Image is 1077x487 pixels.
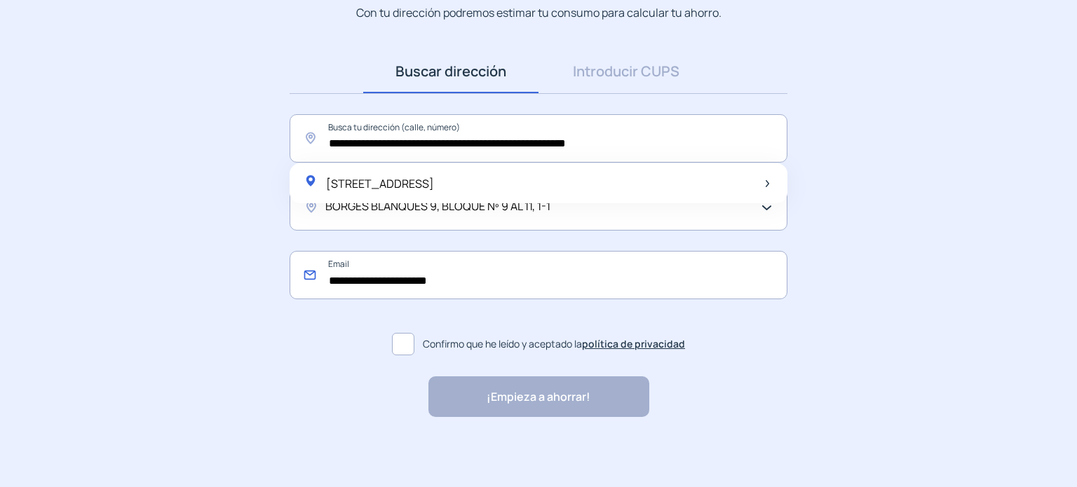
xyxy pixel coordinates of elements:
[423,336,685,352] span: Confirmo que he leído y aceptado la
[356,4,722,22] p: Con tu dirección podremos estimar tu consumo para calcular tu ahorro.
[538,50,714,93] a: Introducir CUPS
[325,198,550,216] span: BORGES BLANQUES 9, BLOQUE Nº 9 AL 11, 1-1
[582,337,685,350] a: política de privacidad
[304,174,318,188] img: location-pin-green.svg
[326,176,434,191] span: [STREET_ADDRESS]
[363,50,538,93] a: Buscar dirección
[766,180,769,187] img: arrow-next-item.svg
